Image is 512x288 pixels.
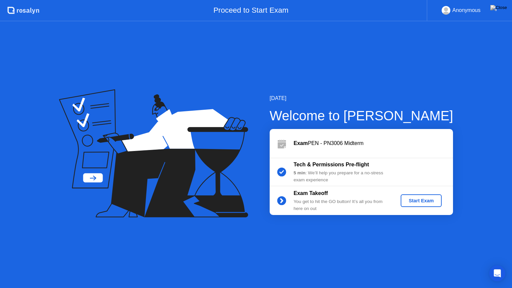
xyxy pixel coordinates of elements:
div: Start Exam [403,198,439,203]
div: Anonymous [452,6,481,15]
div: Open Intercom Messenger [489,265,505,281]
button: Start Exam [401,194,442,207]
div: Welcome to [PERSON_NAME] [270,106,453,126]
div: : We’ll help you prepare for a no-stress exam experience [294,170,390,183]
b: Tech & Permissions Pre-flight [294,162,369,167]
img: Close [490,5,507,10]
b: Exam Takeoff [294,190,328,196]
div: You get to hit the GO button! It’s all you from here on out [294,198,390,212]
div: [DATE] [270,94,453,102]
div: PEN - PN3006 Midterm [294,139,453,147]
b: 5 min [294,170,306,175]
b: Exam [294,140,308,146]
